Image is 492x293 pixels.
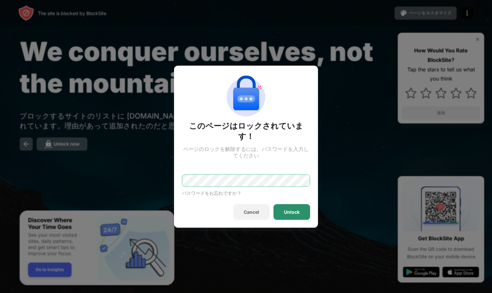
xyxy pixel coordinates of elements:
[244,209,259,214] div: Cancel
[182,145,310,158] div: ページのロックを解除するには、パスワードを入力してください
[182,120,310,141] div: このページはロックされています！
[182,190,241,196] div: パスワードをお忘れですか？
[222,73,270,120] img: password-protection.svg
[284,209,300,214] div: Unlock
